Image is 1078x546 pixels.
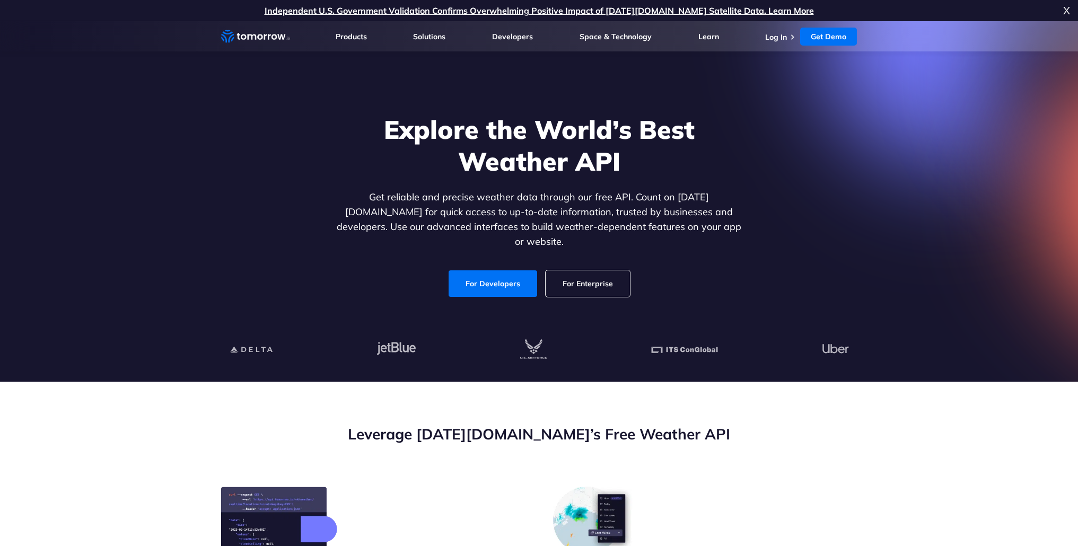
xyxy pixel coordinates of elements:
p: Get reliable and precise weather data through our free API. Count on [DATE][DOMAIN_NAME] for quic... [335,190,744,249]
a: Home link [221,29,290,45]
a: Solutions [413,32,445,41]
a: For Developers [449,270,537,297]
h2: Leverage [DATE][DOMAIN_NAME]’s Free Weather API [221,424,857,444]
a: Learn [698,32,719,41]
a: Get Demo [800,28,857,46]
a: For Enterprise [546,270,630,297]
a: Log In [765,32,787,42]
a: Independent U.S. Government Validation Confirms Overwhelming Positive Impact of [DATE][DOMAIN_NAM... [265,5,814,16]
a: Products [336,32,367,41]
h1: Explore the World’s Best Weather API [335,113,744,177]
a: Developers [492,32,533,41]
a: Space & Technology [580,32,652,41]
